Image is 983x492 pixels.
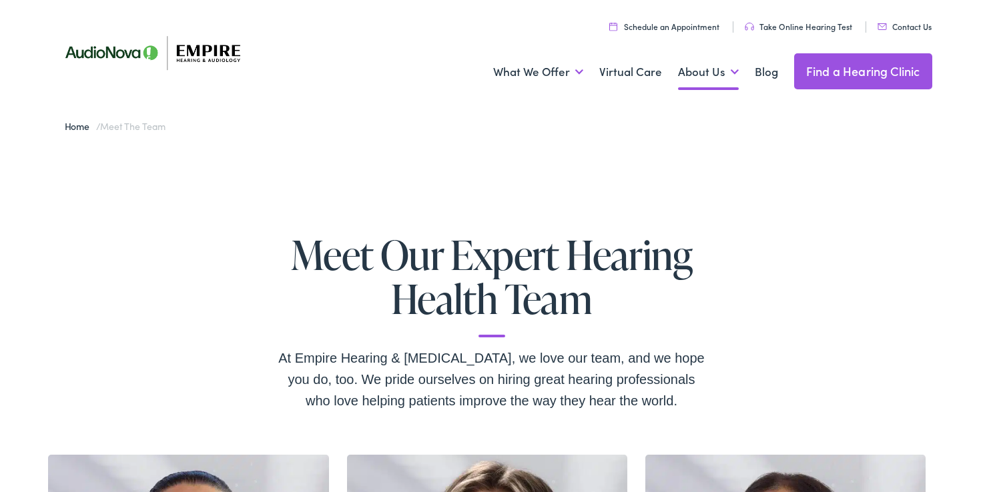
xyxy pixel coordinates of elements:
img: utility icon [745,23,754,31]
a: Home [65,119,96,133]
a: Find a Hearing Clinic [794,53,932,89]
img: utility icon [878,23,887,30]
div: At Empire Hearing & [MEDICAL_DATA], we love our team, and we hope you do, too. We pride ourselves... [278,347,705,411]
span: Meet the Team [100,119,165,133]
a: Virtual Care [599,47,662,97]
span: / [65,119,166,133]
a: Contact Us [878,21,932,32]
h1: Meet Our Expert Hearing Health Team [278,233,705,337]
a: What We Offer [493,47,583,97]
img: utility icon [609,22,617,31]
a: About Us [678,47,739,97]
a: Schedule an Appointment [609,21,719,32]
a: Blog [755,47,778,97]
a: Take Online Hearing Test [745,21,852,32]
